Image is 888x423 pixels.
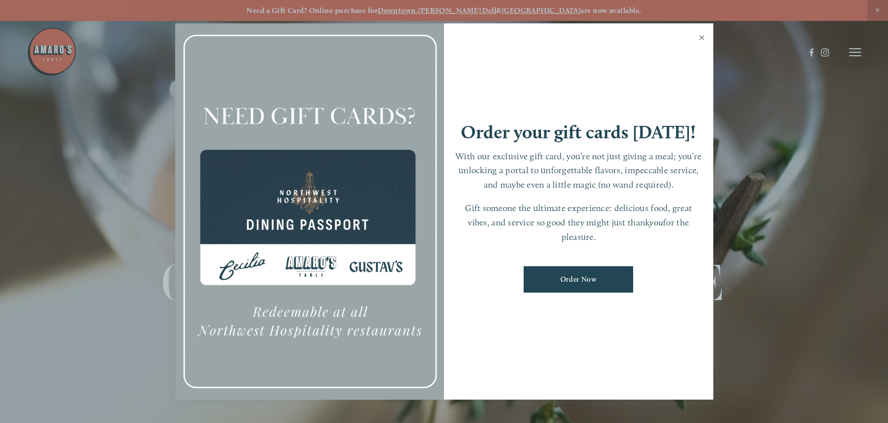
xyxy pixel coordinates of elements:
a: Close [692,25,712,53]
h1: Order your gift cards [DATE]! [461,123,696,141]
a: Order Now [524,266,633,293]
p: With our exclusive gift card, you’re not just giving a meal; you’re unlocking a portal to unforge... [454,149,703,192]
p: Gift someone the ultimate experience: delicious food, great vibes, and service so good they might... [454,201,703,244]
em: you [650,217,663,227]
